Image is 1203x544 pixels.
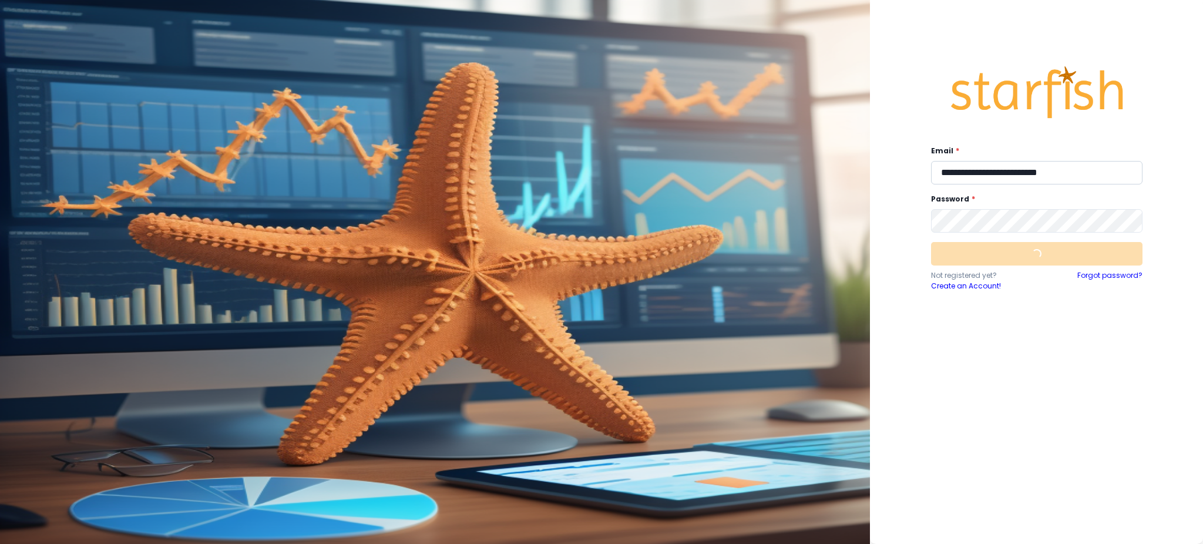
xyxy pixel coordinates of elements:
p: Not registered yet? [931,270,1037,281]
a: Forgot password? [1077,270,1142,291]
label: Email [931,146,1135,156]
label: Password [931,194,1135,204]
a: Create an Account! [931,281,1037,291]
img: Logo.42cb71d561138c82c4ab.png [949,55,1125,129]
